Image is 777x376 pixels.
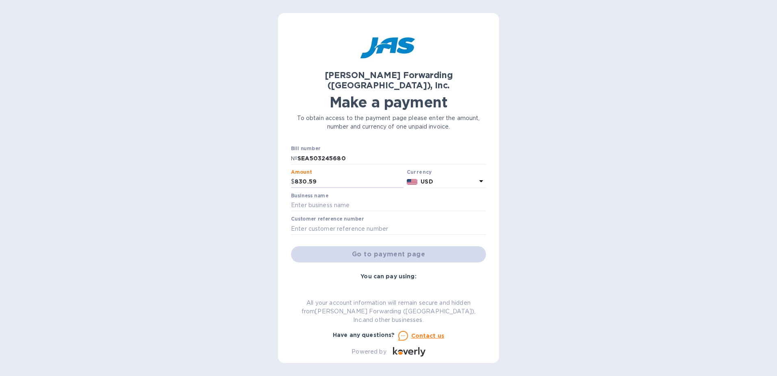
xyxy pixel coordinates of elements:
p: Powered by [352,348,386,356]
p: № [291,154,297,163]
img: USD [407,179,418,185]
h1: Make a payment [291,94,486,111]
label: Customer reference number [291,217,364,222]
p: To obtain access to the payment page please enter the amount, number and currency of one unpaid i... [291,114,486,131]
input: Enter bill number [297,152,486,164]
p: $ [291,177,295,186]
p: All your account information will remain secure and hidden from [PERSON_NAME] Forwarding ([GEOGRA... [291,299,486,324]
b: You can pay using: [360,273,416,280]
label: Bill number [291,146,320,151]
b: Have any questions? [333,332,395,338]
label: Business name [291,193,328,198]
b: Currency [407,169,432,175]
input: 0.00 [295,176,404,188]
input: Enter business name [291,199,486,212]
label: Amount [291,170,312,175]
u: Contact us [411,332,445,339]
input: Enter customer reference number [291,223,486,235]
b: [PERSON_NAME] Forwarding ([GEOGRAPHIC_DATA]), Inc. [325,70,453,90]
b: USD [421,178,433,185]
